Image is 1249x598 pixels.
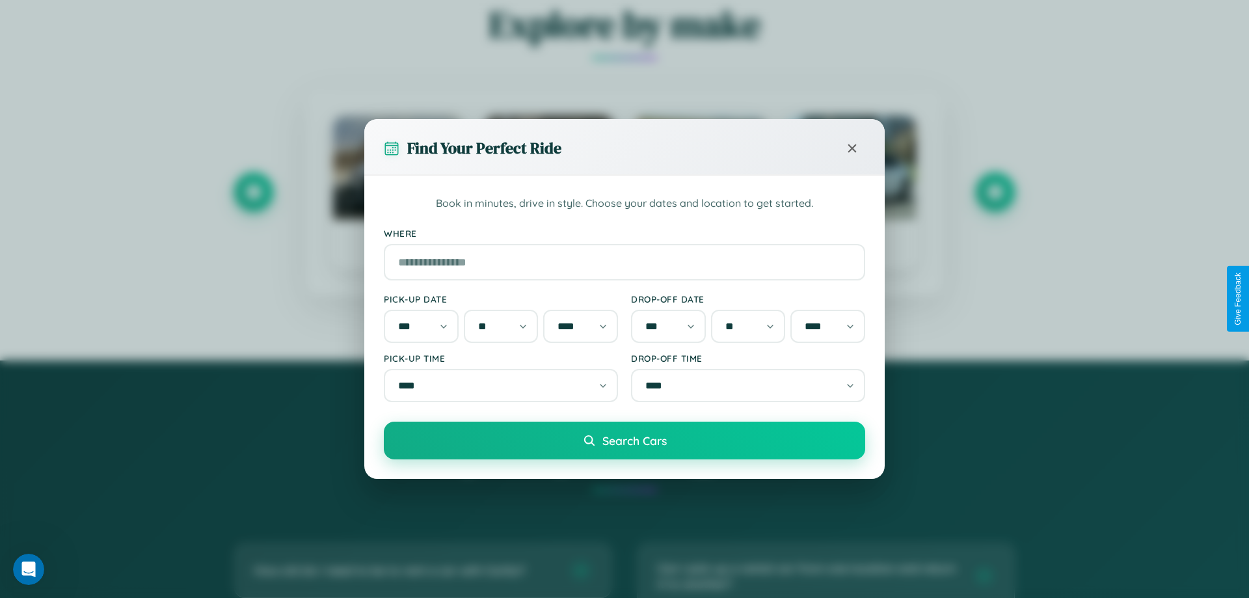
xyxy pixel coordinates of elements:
[384,353,618,364] label: Pick-up Time
[631,353,865,364] label: Drop-off Time
[384,228,865,239] label: Where
[384,293,618,305] label: Pick-up Date
[384,195,865,212] p: Book in minutes, drive in style. Choose your dates and location to get started.
[407,137,561,159] h3: Find Your Perfect Ride
[384,422,865,459] button: Search Cars
[602,433,667,448] span: Search Cars
[631,293,865,305] label: Drop-off Date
